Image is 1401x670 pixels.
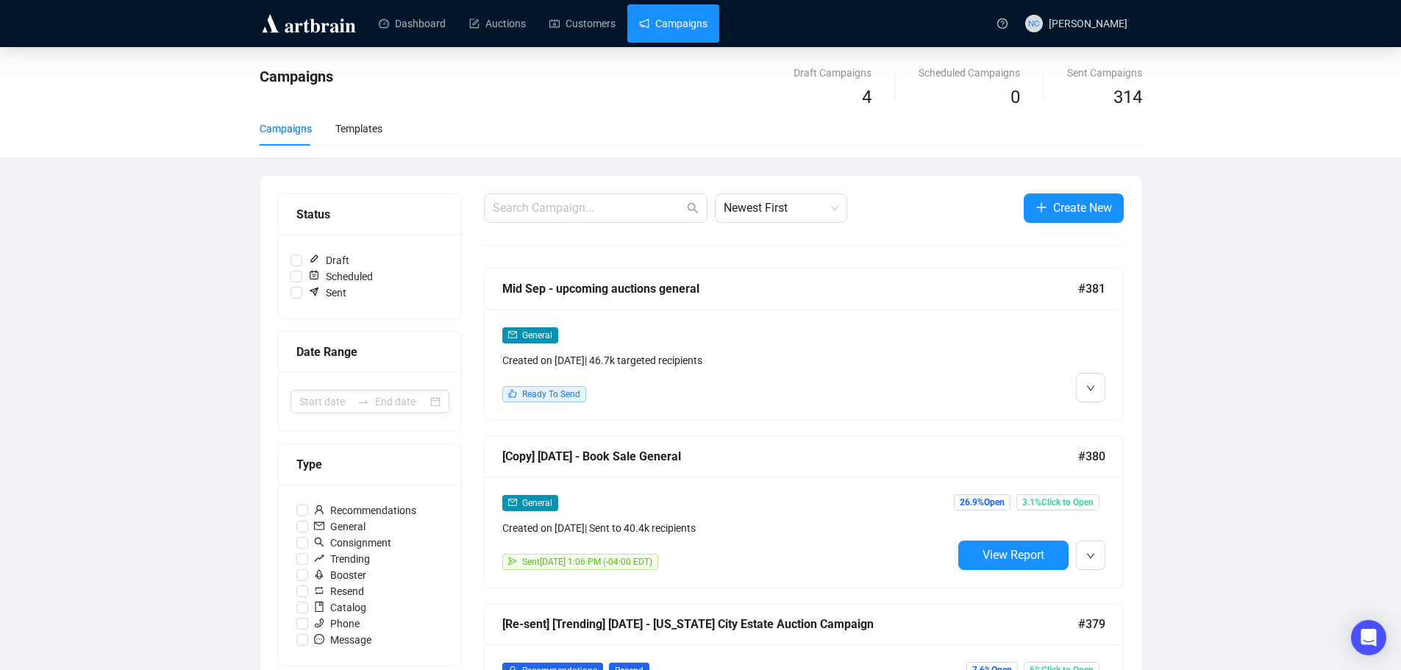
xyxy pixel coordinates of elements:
span: swap-right [357,396,369,407]
div: Created on [DATE] | Sent to 40.4k recipients [502,520,952,536]
div: Scheduled Campaigns [919,65,1020,81]
span: Ready To Send [522,389,580,399]
span: Create New [1053,199,1112,217]
span: #379 [1078,615,1105,633]
span: General [308,518,371,535]
span: question-circle [997,18,1008,29]
button: View Report [958,541,1069,570]
div: Draft Campaigns [794,65,871,81]
span: rise [314,553,324,563]
span: retweet [314,585,324,596]
input: End date [375,393,427,410]
span: Phone [308,616,366,632]
div: Created on [DATE] | 46.7k targeted recipients [502,352,952,368]
span: 3.1% Click to Open [1016,494,1099,510]
span: #380 [1078,447,1105,466]
span: mail [314,521,324,531]
span: NC [1028,16,1040,30]
span: mail [508,498,517,507]
span: send [508,557,517,566]
div: Open Intercom Messenger [1351,620,1386,655]
span: 4 [862,87,871,107]
span: Draft [302,252,355,268]
span: [PERSON_NAME] [1049,18,1127,29]
span: message [314,634,324,644]
a: Campaigns [639,4,707,43]
input: Start date [299,393,352,410]
div: [Copy] [DATE] - Book Sale General [502,447,1078,466]
input: Search Campaign... [493,199,684,217]
span: Trending [308,551,376,567]
div: Type [296,455,443,474]
span: plus [1035,202,1047,213]
span: Newest First [724,194,838,222]
span: View Report [983,548,1044,562]
span: General [522,498,552,508]
div: [Re-sent] [Trending] [DATE] - [US_STATE] City Estate Auction Campaign [502,615,1078,633]
span: down [1086,552,1095,560]
button: Create New [1024,193,1124,223]
span: 314 [1113,87,1142,107]
span: Message [308,632,377,648]
span: #381 [1078,279,1105,298]
span: mail [508,330,517,339]
a: Auctions [469,4,526,43]
span: down [1086,384,1095,393]
span: Campaigns [260,68,333,85]
div: Sent Campaigns [1067,65,1142,81]
span: to [357,396,369,407]
span: Sent [DATE] 1:06 PM (-04:00 EDT) [522,557,652,567]
span: phone [314,618,324,628]
a: Mid Sep - upcoming auctions general#381mailGeneralCreated on [DATE]| 46.7k targeted recipientslik... [484,268,1124,421]
div: Mid Sep - upcoming auctions general [502,279,1078,298]
span: search [314,537,324,547]
span: General [522,330,552,341]
div: Templates [335,121,382,137]
div: Campaigns [260,121,312,137]
span: search [687,202,699,214]
span: Resend [308,583,370,599]
span: 26.9% Open [954,494,1010,510]
span: Scheduled [302,268,379,285]
span: rocket [314,569,324,580]
span: Consignment [308,535,397,551]
span: Booster [308,567,372,583]
a: Customers [549,4,616,43]
span: book [314,602,324,612]
span: like [508,389,517,398]
span: 0 [1010,87,1020,107]
span: Recommendations [308,502,422,518]
span: Catalog [308,599,372,616]
span: user [314,505,324,515]
div: Status [296,205,443,224]
a: [Copy] [DATE] - Book Sale General#380mailGeneralCreated on [DATE]| Sent to 40.4k recipientssendSe... [484,435,1124,588]
a: Dashboard [379,4,446,43]
span: Sent [302,285,352,301]
img: logo [260,12,358,35]
div: Date Range [296,343,443,361]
